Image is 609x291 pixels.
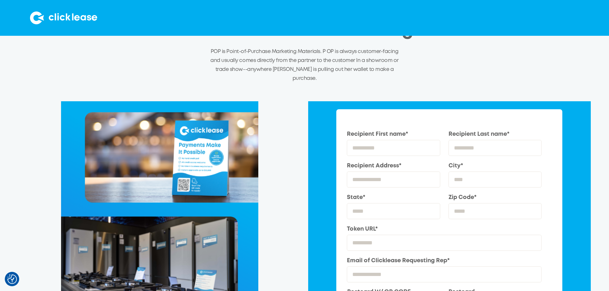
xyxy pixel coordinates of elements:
[210,47,399,83] p: POP is Point-of-Purchase Marketing Materials. P OP is always customer-facing and usually comes di...
[449,193,542,202] label: Zip Code*
[347,193,440,202] label: State*
[30,11,97,24] img: Clicklease logo
[347,130,440,138] label: Recipient First name*
[347,162,440,170] label: Recipient Address*
[347,257,542,265] label: Email of Clicklease Requesting Rep*
[7,274,17,284] button: Consent Preferences
[7,274,17,284] img: Revisit consent button
[449,130,542,138] label: Recipient Last name*
[449,162,542,170] label: City*
[347,225,542,233] label: Token URL*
